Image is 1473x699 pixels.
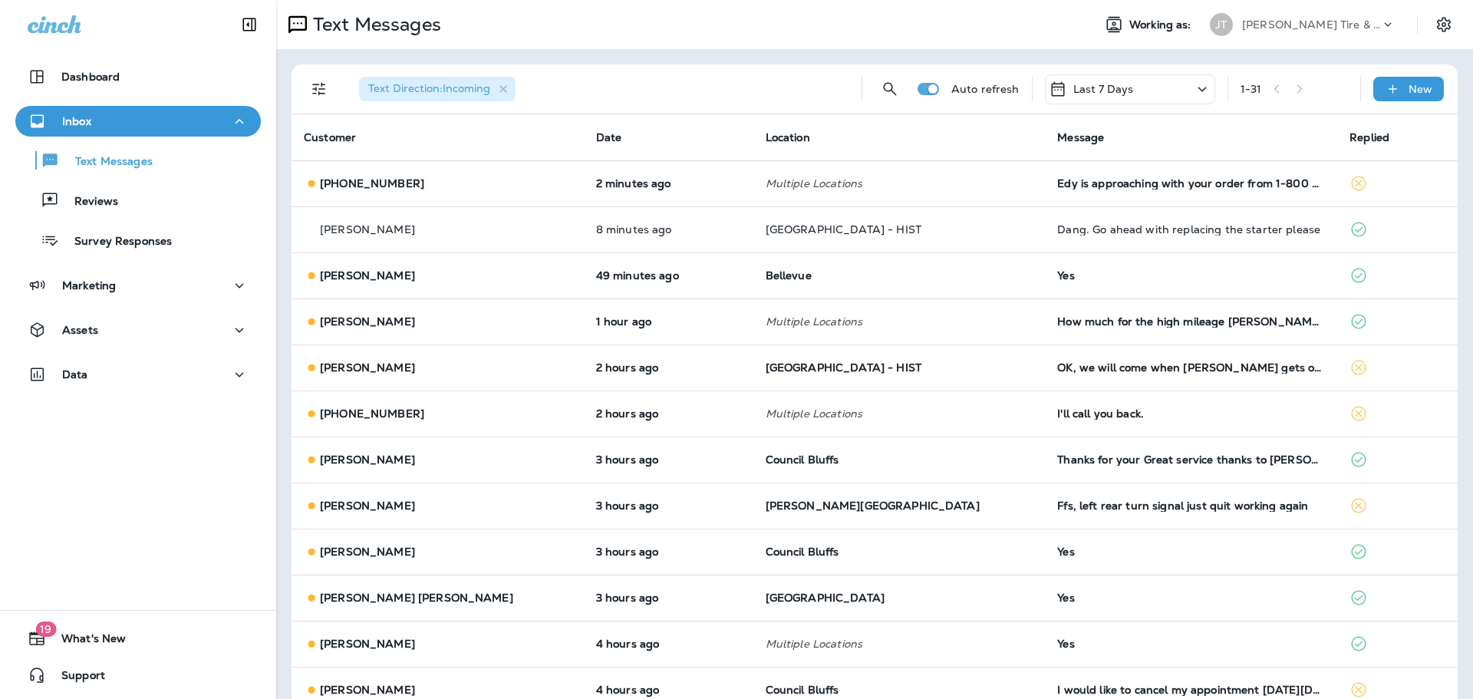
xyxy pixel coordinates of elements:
div: OK, we will come when Brady gets out of school today. Probably around four. Thanks. [1057,361,1325,374]
p: [PERSON_NAME] [320,223,415,236]
button: Collapse Sidebar [228,9,271,40]
p: Aug 18, 2025 10:03 AM [596,638,741,650]
div: Ffs, left rear turn signal just quit working again [1057,500,1325,512]
span: Text Direction : Incoming [368,81,490,95]
span: [GEOGRAPHIC_DATA] - HIST [766,223,921,236]
p: [PERSON_NAME] Tire & Auto [1242,18,1380,31]
p: Aug 18, 2025 10:47 AM [596,546,741,558]
p: [PERSON_NAME] [320,361,415,374]
p: Multiple Locations [766,315,1033,328]
button: Data [15,359,261,390]
p: [PERSON_NAME] [320,453,415,466]
p: Aug 18, 2025 11:17 AM [596,407,741,420]
p: Inbox [62,115,91,127]
span: [GEOGRAPHIC_DATA] [766,591,885,605]
p: Aug 18, 2025 09:41 AM [596,684,741,696]
button: Filters [304,74,334,104]
p: Last 7 Days [1073,83,1134,95]
p: [PERSON_NAME] [PERSON_NAME] [320,592,513,604]
span: Replied [1349,130,1389,144]
button: Assets [15,315,261,345]
span: Support [46,669,105,687]
div: Thanks for your Great service thanks to Matt and John for your help the last few times I've been in [1057,453,1325,466]
p: Aug 18, 2025 10:29 AM [596,592,741,604]
div: Text Direction:Incoming [359,77,516,101]
p: Aug 18, 2025 11:02 AM [596,453,741,466]
div: I would like to cancel my appointment on Tuesday 8/19/25. John Fuller [1057,684,1325,696]
p: Dashboard [61,71,120,83]
span: 19 [35,622,56,637]
p: Text Messages [307,13,441,36]
button: Support [15,660,261,691]
p: Reviews [59,195,118,209]
p: Aug 18, 2025 01:58 PM [596,223,741,236]
span: [GEOGRAPHIC_DATA] - HIST [766,361,921,374]
p: [PHONE_NUMBER] [320,407,424,420]
span: Date [596,130,622,144]
p: Aug 18, 2025 01:18 PM [596,269,741,282]
p: [PERSON_NAME] [320,269,415,282]
span: Message [1057,130,1104,144]
span: [PERSON_NAME][GEOGRAPHIC_DATA] [766,499,980,513]
p: [PERSON_NAME] [320,684,415,696]
div: I'll call you back. [1057,407,1325,420]
button: Search Messages [875,74,905,104]
p: [PERSON_NAME] [320,638,415,650]
p: Multiple Locations [766,407,1033,420]
span: Bellevue [766,269,812,282]
p: Aug 18, 2025 02:04 PM [596,177,741,190]
p: Multiple Locations [766,177,1033,190]
div: How much for the high mileage Cooper tires 🛞?? [1057,315,1325,328]
p: Text Messages [60,155,153,170]
p: Survey Responses [59,235,172,249]
p: New [1409,83,1432,95]
p: Aug 18, 2025 11:23 AM [596,361,741,374]
span: Council Bluffs [766,453,839,467]
button: Survey Responses [15,224,261,256]
span: Customer [304,130,356,144]
span: Location [766,130,810,144]
button: Inbox [15,106,261,137]
p: Aug 18, 2025 10:59 AM [596,500,741,512]
span: What's New [46,632,126,651]
div: Yes [1057,546,1325,558]
button: Dashboard [15,61,261,92]
button: 19What's New [15,623,261,654]
button: Marketing [15,270,261,301]
p: Auto refresh [951,83,1020,95]
div: 1 - 31 [1241,83,1262,95]
p: Assets [62,324,98,336]
p: Data [62,368,88,381]
div: Yes [1057,638,1325,650]
span: Working as: [1129,18,1195,31]
div: Edy is approaching with your order from 1-800 Radiator. Your Dasher will hand the order to you. [1057,177,1325,190]
span: Council Bluffs [766,683,839,697]
div: Dang. Go ahead with replacing the starter please [1057,223,1325,236]
div: Yes [1057,269,1325,282]
p: [PERSON_NAME] [320,315,415,328]
span: Council Bluffs [766,545,839,559]
p: Aug 18, 2025 12:55 PM [596,315,741,328]
p: Multiple Locations [766,638,1033,650]
button: Reviews [15,184,261,216]
p: [PHONE_NUMBER] [320,177,424,190]
button: Settings [1430,11,1458,38]
p: [PERSON_NAME] [320,500,415,512]
p: Marketing [62,279,116,292]
div: JT [1210,13,1233,36]
div: Yes [1057,592,1325,604]
button: Text Messages [15,144,261,176]
p: [PERSON_NAME] [320,546,415,558]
